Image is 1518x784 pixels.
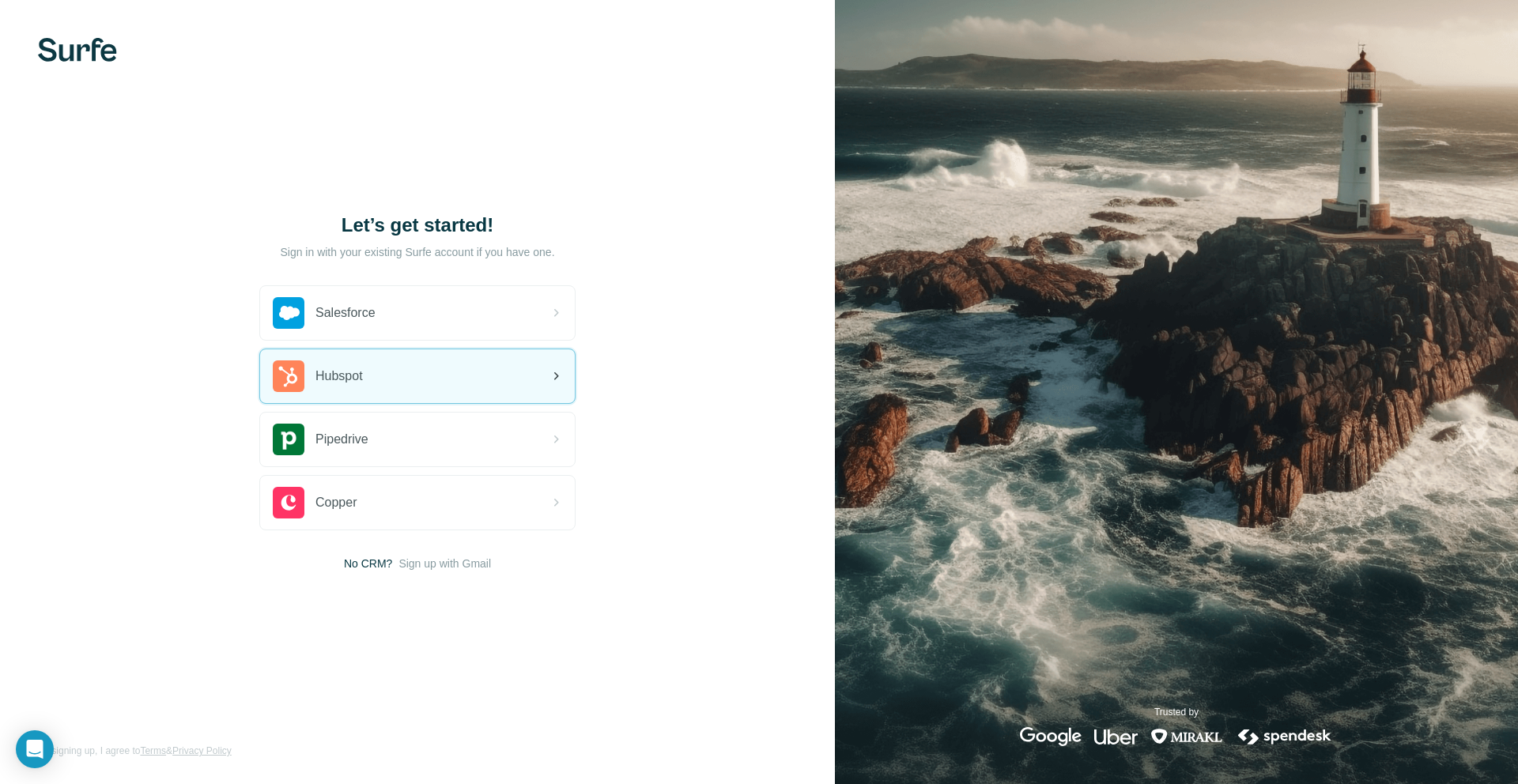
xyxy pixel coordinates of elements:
[273,424,304,455] img: pipedrive's logo
[38,38,117,62] img: Surfe's logo
[172,745,232,756] a: Privacy Policy
[259,213,576,238] h1: Let’s get started!
[273,360,304,392] img: hubspot's logo
[16,730,54,768] div: Open Intercom Messenger
[315,430,368,449] span: Pipedrive
[273,487,304,518] img: copper's logo
[1236,727,1334,746] img: spendesk's logo
[140,745,166,756] a: Terms
[398,556,491,571] button: Sign up with Gmail
[315,303,376,322] span: Salesforce
[1150,727,1223,746] img: mirakl's logo
[38,744,232,758] span: By signing up, I agree to &
[315,367,363,386] span: Hubspot
[280,244,554,260] p: Sign in with your existing Surfe account if you have one.
[1020,727,1082,746] img: google's logo
[1094,727,1138,746] img: uber's logo
[1154,705,1199,719] p: Trusted by
[344,556,392,571] span: No CRM?
[273,297,304,329] img: salesforce's logo
[315,493,357,512] span: Copper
